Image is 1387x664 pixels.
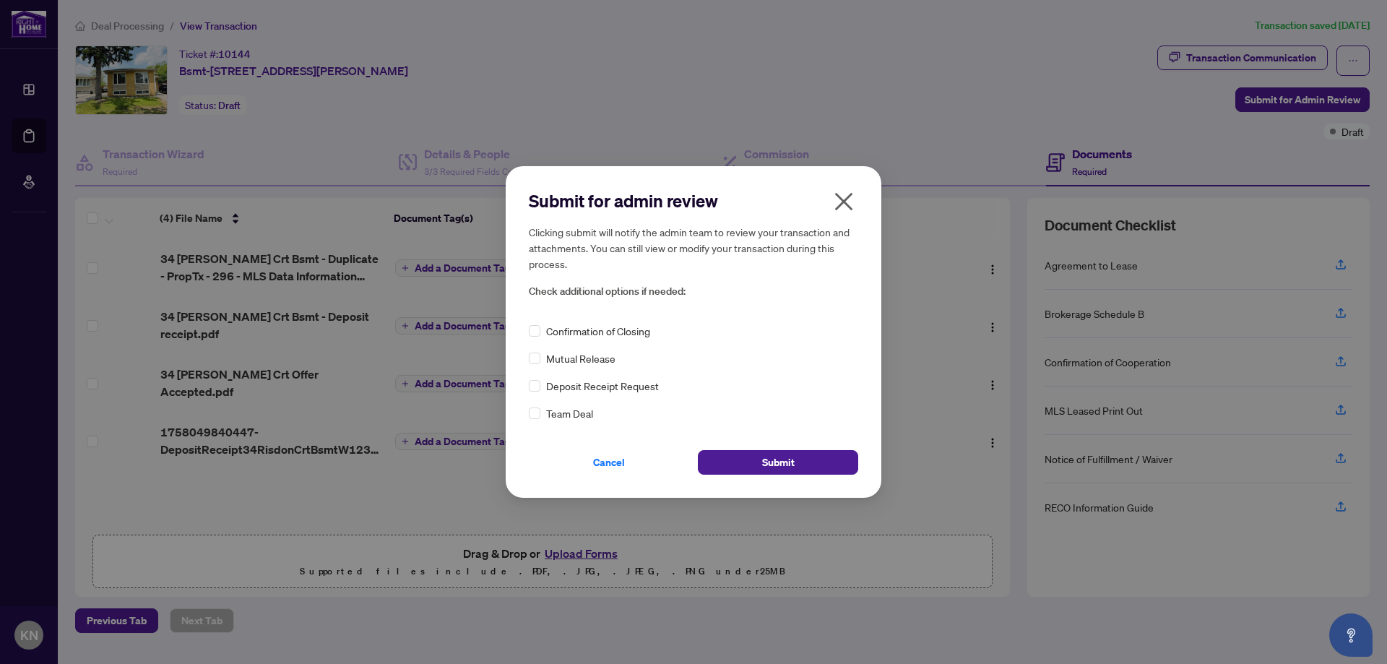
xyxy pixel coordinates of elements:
h5: Clicking submit will notify the admin team to review your transaction and attachments. You can st... [529,224,858,272]
span: Deposit Receipt Request [546,378,659,394]
span: Team Deal [546,405,593,421]
button: Open asap [1329,613,1373,657]
button: Cancel [529,450,689,475]
span: close [832,190,855,213]
span: Check additional options if needed: [529,283,858,300]
span: Confirmation of Closing [546,323,650,339]
span: Cancel [593,451,625,474]
h2: Submit for admin review [529,189,858,212]
span: Mutual Release [546,350,615,366]
span: Submit [762,451,795,474]
button: Submit [698,450,858,475]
